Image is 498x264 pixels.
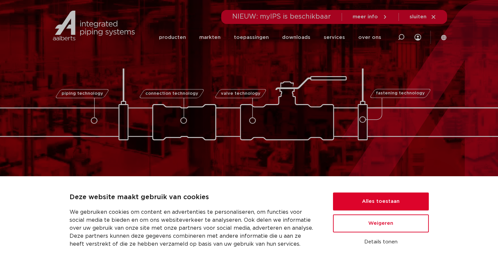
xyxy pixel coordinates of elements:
[221,91,260,96] span: valve technology
[358,25,381,50] a: over ons
[333,214,429,232] button: Weigeren
[62,91,103,96] span: piping technology
[234,25,269,50] a: toepassingen
[376,91,425,96] span: fastening technology
[333,193,429,210] button: Alles toestaan
[410,14,426,19] span: sluiten
[324,25,345,50] a: services
[353,14,378,19] span: meer info
[410,14,436,20] a: sluiten
[232,13,331,20] span: NIEUW: myIPS is beschikbaar
[145,91,198,96] span: connection technology
[159,25,381,50] nav: Menu
[70,208,317,248] p: We gebruiken cookies om content en advertenties te personaliseren, om functies voor social media ...
[282,25,310,50] a: downloads
[333,236,429,248] button: Details tonen
[159,25,186,50] a: producten
[353,14,388,20] a: meer info
[199,25,221,50] a: markten
[70,192,317,203] p: Deze website maakt gebruik van cookies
